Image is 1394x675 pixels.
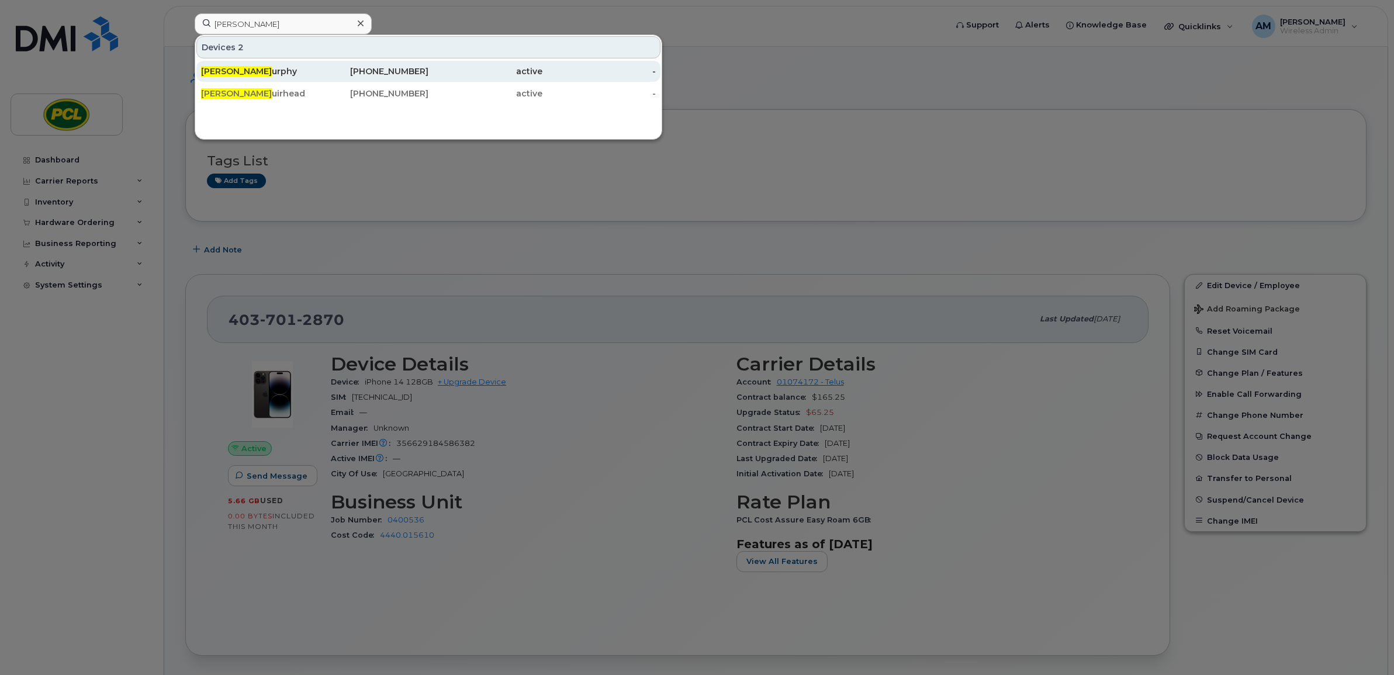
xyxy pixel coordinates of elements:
span: 2 [238,41,244,53]
span: [PERSON_NAME] [201,88,272,99]
div: urphy [201,65,315,77]
div: - [542,65,656,77]
div: Devices [196,36,660,58]
div: uirhead [201,88,315,99]
a: [PERSON_NAME]uirhead[PHONE_NUMBER]active- [196,83,660,104]
span: [PERSON_NAME] [201,66,272,77]
div: [PHONE_NUMBER] [315,88,429,99]
a: [PERSON_NAME]urphy[PHONE_NUMBER]active- [196,61,660,82]
div: active [428,65,542,77]
div: active [428,88,542,99]
div: [PHONE_NUMBER] [315,65,429,77]
div: - [542,88,656,99]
